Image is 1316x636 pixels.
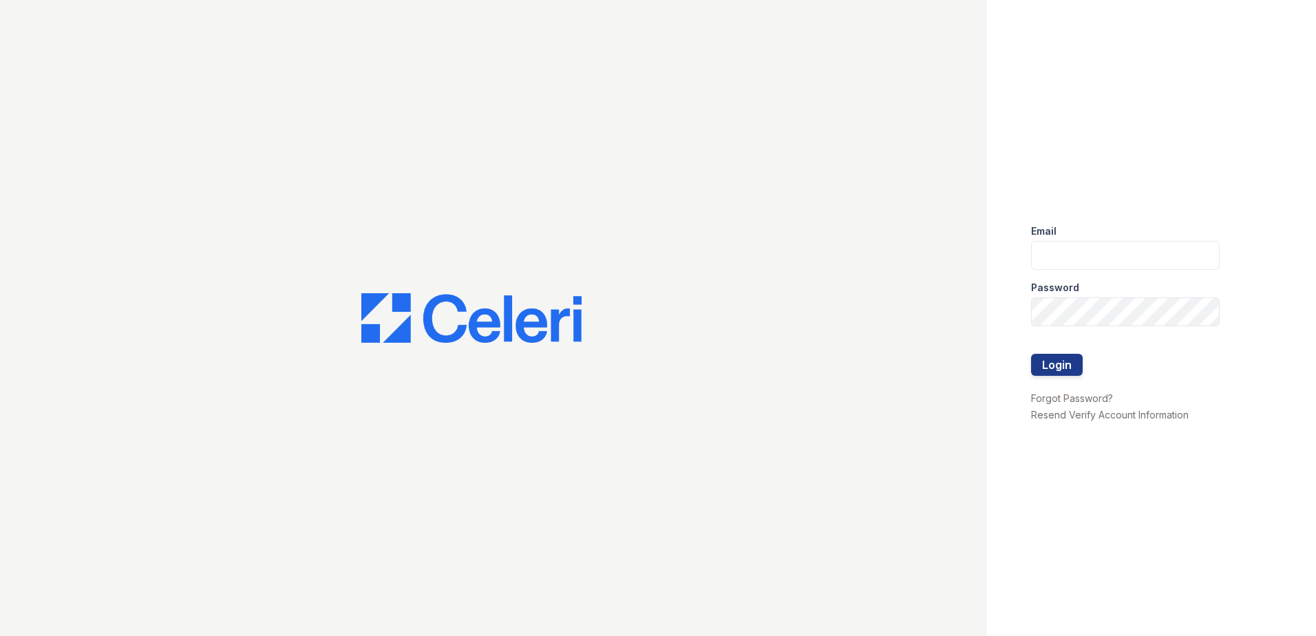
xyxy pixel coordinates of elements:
[1031,224,1057,238] label: Email
[361,293,582,343] img: CE_Logo_Blue-a8612792a0a2168367f1c8372b55b34899dd931a85d93a1a3d3e32e68fde9ad4.png
[1031,409,1189,421] a: Resend Verify Account Information
[1031,281,1079,295] label: Password
[1031,354,1083,376] button: Login
[1031,392,1113,404] a: Forgot Password?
